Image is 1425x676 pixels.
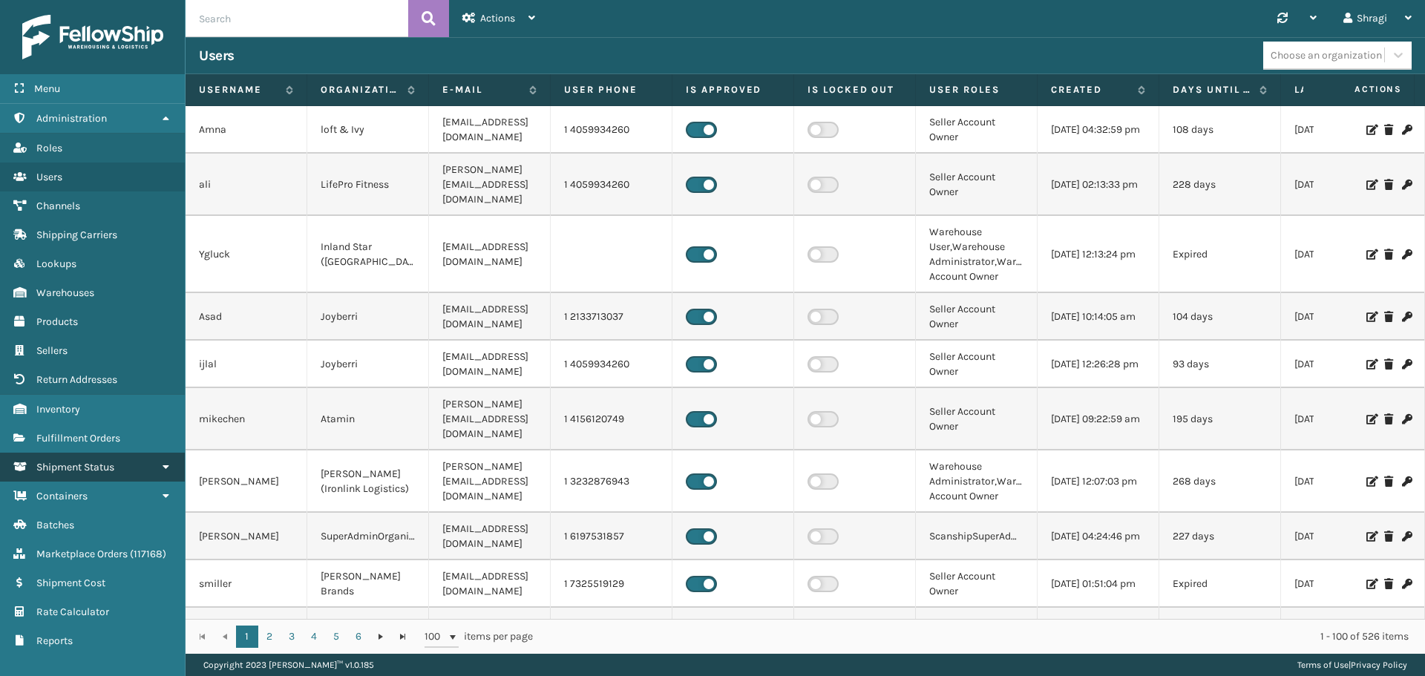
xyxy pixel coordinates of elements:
[36,432,120,444] span: Fulfillment Orders
[1159,608,1281,655] td: 132 days
[281,626,303,648] a: 3
[551,560,672,608] td: 1 7325519129
[36,548,128,560] span: Marketplace Orders
[22,15,163,59] img: logo
[1159,341,1281,388] td: 93 days
[307,450,429,513] td: [PERSON_NAME] (Ironlink Logistics)
[36,344,68,357] span: Sellers
[1384,531,1393,542] i: Delete
[1366,180,1375,190] i: Edit
[1366,579,1375,589] i: Edit
[916,388,1038,450] td: Seller Account Owner
[686,83,780,96] label: Is Approved
[36,257,76,270] span: Lookups
[551,513,672,560] td: 1 6197531857
[1271,47,1382,63] div: Choose an organization
[429,388,551,450] td: [PERSON_NAME][EMAIL_ADDRESS][DOMAIN_NAME]
[1366,476,1375,487] i: Edit
[130,548,166,560] span: ( 117168 )
[307,388,429,450] td: Atamin
[1159,450,1281,513] td: 268 days
[1402,414,1411,424] i: Change Password
[916,216,1038,293] td: Warehouse User,Warehouse Administrator,Warehouse Account Owner
[1281,450,1403,513] td: [DATE] 05:30:05 pm
[36,606,109,618] span: Rate Calculator
[429,608,551,655] td: [EMAIL_ADDRESS][DOMAIN_NAME]
[199,83,278,96] label: Username
[186,450,307,513] td: [PERSON_NAME]
[1038,341,1159,388] td: [DATE] 12:26:28 pm
[1384,249,1393,260] i: Delete
[347,626,370,648] a: 6
[916,293,1038,341] td: Seller Account Owner
[929,83,1023,96] label: User Roles
[258,626,281,648] a: 2
[551,388,672,450] td: 1 4156120749
[429,560,551,608] td: [EMAIL_ADDRESS][DOMAIN_NAME]
[321,83,400,96] label: Organization
[325,626,347,648] a: 5
[36,171,62,183] span: Users
[429,513,551,560] td: [EMAIL_ADDRESS][DOMAIN_NAME]
[1281,513,1403,560] td: [DATE] 11:42:36 am
[1051,83,1130,96] label: Created
[34,82,60,95] span: Menu
[1281,216,1403,293] td: [DATE] 08:12:54 pm
[1173,83,1252,96] label: Days until password expires
[307,608,429,655] td: Oaktiv
[429,293,551,341] td: [EMAIL_ADDRESS][DOMAIN_NAME]
[916,560,1038,608] td: Seller Account Owner
[1308,77,1411,102] span: Actions
[1366,249,1375,260] i: Edit
[425,629,447,644] span: 100
[307,513,429,560] td: SuperAdminOrganization
[36,461,114,473] span: Shipment Status
[1384,312,1393,322] i: Delete
[429,154,551,216] td: [PERSON_NAME][EMAIL_ADDRESS][DOMAIN_NAME]
[1384,579,1393,589] i: Delete
[480,12,515,24] span: Actions
[1384,476,1393,487] i: Delete
[236,626,258,648] a: 1
[1281,608,1403,655] td: [DATE] 07:03:58 pm
[203,654,374,676] p: Copyright 2023 [PERSON_NAME]™ v 1.0.185
[429,216,551,293] td: [EMAIL_ADDRESS][DOMAIN_NAME]
[370,626,392,648] a: Go to the next page
[397,631,409,643] span: Go to the last page
[1038,560,1159,608] td: [DATE] 01:51:04 pm
[392,626,414,648] a: Go to the last page
[186,293,307,341] td: Asad
[1281,293,1403,341] td: [DATE] 06:59:09 am
[916,450,1038,513] td: Warehouse Administrator,Warehouse Account Owner
[307,154,429,216] td: LifePro Fitness
[36,490,88,502] span: Containers
[1384,359,1393,370] i: Delete
[916,106,1038,154] td: Seller Account Owner
[186,560,307,608] td: smiller
[186,388,307,450] td: mikechen
[186,513,307,560] td: [PERSON_NAME]
[1159,154,1281,216] td: 228 days
[807,83,902,96] label: Is Locked Out
[1366,125,1375,135] i: Edit
[1402,579,1411,589] i: Change Password
[36,200,80,212] span: Channels
[1366,359,1375,370] i: Edit
[1351,660,1407,670] a: Privacy Policy
[916,608,1038,655] td: Seller Account Owner
[1297,654,1407,676] div: |
[1038,106,1159,154] td: [DATE] 04:32:59 pm
[1384,180,1393,190] i: Delete
[307,341,429,388] td: Joyberri
[1159,560,1281,608] td: Expired
[916,154,1038,216] td: Seller Account Owner
[36,634,73,647] span: Reports
[1281,106,1403,154] td: [DATE] 08:35:13 am
[1038,154,1159,216] td: [DATE] 02:13:33 pm
[1159,106,1281,154] td: 108 days
[1159,293,1281,341] td: 104 days
[1402,531,1411,542] i: Change Password
[186,106,307,154] td: Amna
[554,629,1409,644] div: 1 - 100 of 526 items
[1294,83,1374,96] label: Last Seen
